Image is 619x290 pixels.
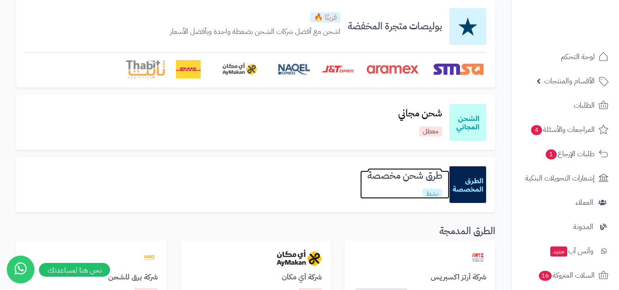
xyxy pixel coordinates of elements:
img: Thabit [126,60,165,78]
a: العملاء [517,192,614,213]
img: Aramex [365,60,420,78]
a: شركة أرتز اكسبريس [354,274,486,282]
img: barq [141,250,158,266]
span: العملاء [575,196,593,209]
span: 1 [546,149,557,159]
p: معطل [419,126,442,137]
span: لوحة التحكم [561,50,595,63]
span: وآتس آب [549,245,593,257]
span: السلات المتروكة [538,269,595,282]
h3: بوليصات متجرة المخفضة [340,21,449,32]
img: Naqel [278,60,311,78]
a: وآتس آبجديد [517,240,614,262]
a: السلات المتروكة16 [517,264,614,286]
a: لوحة التحكم [517,46,614,68]
a: طرق شحن مخصصةنشط [360,170,449,198]
a: إشعارات التحويلات البنكية [517,167,614,189]
h3: طرق شحن مخصصة [360,170,449,181]
h3: شحن مجاني [391,108,449,119]
h3: شركة أي مكان [190,274,322,282]
a: المدونة [517,216,614,238]
span: المدونة [573,220,593,233]
span: جديد [550,246,567,257]
img: J&T Express [322,60,354,78]
span: 16 [539,271,552,281]
span: الأقسام والمنتجات [544,75,595,88]
img: artzexpress [470,250,486,266]
img: aymakan [277,250,322,266]
h3: شركة برق للشحن [25,274,158,282]
a: artzexpress [354,250,486,266]
h3: الطرق المدمجة [16,226,495,236]
span: 4 [531,125,542,135]
img: DHL [176,60,200,78]
a: المراجعات والأسئلة4 [517,119,614,141]
a: الطلبات [517,94,614,116]
a: شحن مجانيمعطل [391,108,449,136]
span: طلبات الإرجاع [545,148,595,160]
span: إشعارات التحويلات البنكية [525,172,595,185]
span: المراجعات والأسئلة [530,123,595,136]
img: SMSA [431,60,486,78]
p: نشط [422,189,442,199]
img: logo-2.png [557,26,610,45]
p: اشحن مع أفضل شركات الشحن بضغطة واحدة وبأفضل الأسعار [170,27,340,37]
span: الطلبات [574,99,595,112]
p: قريبًا 🔥 [310,12,340,22]
a: طلبات الإرجاع1 [517,143,614,165]
img: AyMakan [212,60,267,78]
